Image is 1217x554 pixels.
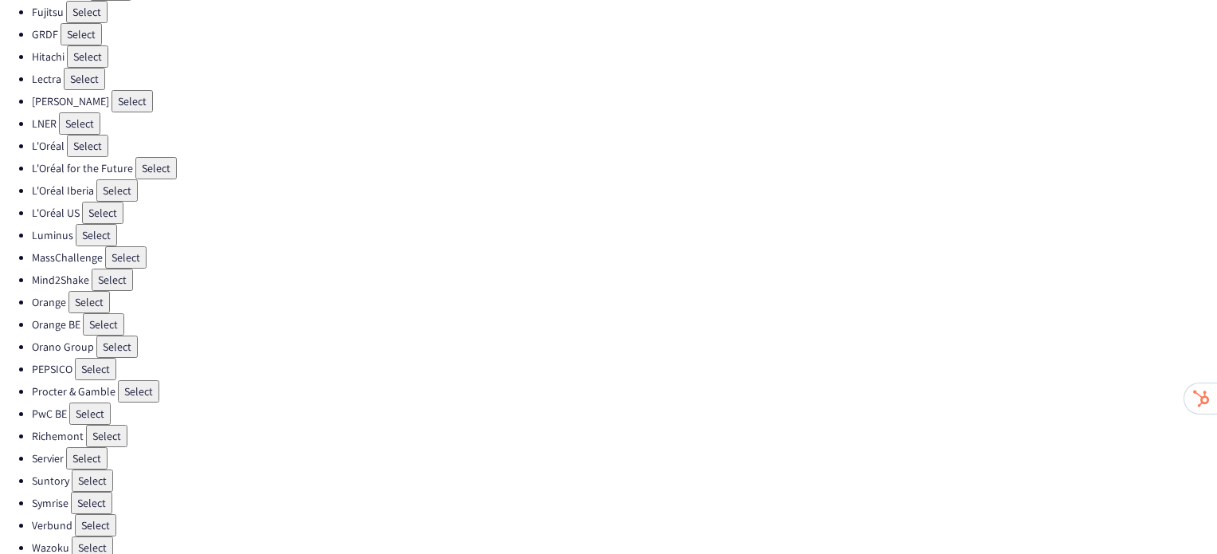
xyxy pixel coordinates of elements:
li: GRDF [32,23,1217,45]
li: Lectra [32,68,1217,90]
li: L'Oréal US [32,202,1217,224]
button: Select [96,336,138,358]
button: Select [75,358,116,380]
button: Select [96,179,138,202]
button: Select [135,157,177,179]
li: Fujitsu [32,1,1217,23]
button: Select [76,224,117,246]
li: Hitachi [32,45,1217,68]
li: Verbund [32,514,1217,536]
li: Orange [32,291,1217,313]
li: PwC BE [32,403,1217,425]
li: [PERSON_NAME] [32,90,1217,112]
button: Select [105,246,147,269]
li: Luminus [32,224,1217,246]
li: Orano Group [32,336,1217,358]
button: Select [61,23,102,45]
button: Select [69,403,111,425]
li: PEPSICO [32,358,1217,380]
button: Select [66,447,108,470]
button: Select [112,90,153,112]
li: Suntory [32,470,1217,492]
button: Select [67,45,108,68]
li: Mind2Shake [32,269,1217,291]
li: Procter & Gamble [32,380,1217,403]
li: Symrise [32,492,1217,514]
button: Select [72,470,113,492]
button: Select [64,68,105,90]
button: Select [68,291,110,313]
li: L'Oréal [32,135,1217,157]
li: L'Oréal for the Future [32,157,1217,179]
iframe: Chat Widget [1137,477,1217,554]
button: Select [67,135,108,157]
button: Select [118,380,159,403]
li: Servier [32,447,1217,470]
button: Select [92,269,133,291]
li: Orange BE [32,313,1217,336]
button: Select [66,1,108,23]
li: MassChallenge [32,246,1217,269]
button: Select [59,112,100,135]
button: Select [83,313,124,336]
li: L'Oréal Iberia [32,179,1217,202]
button: Select [82,202,123,224]
button: Select [71,492,112,514]
li: LNER [32,112,1217,135]
li: Richemont [32,425,1217,447]
button: Select [75,514,116,536]
button: Select [86,425,127,447]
